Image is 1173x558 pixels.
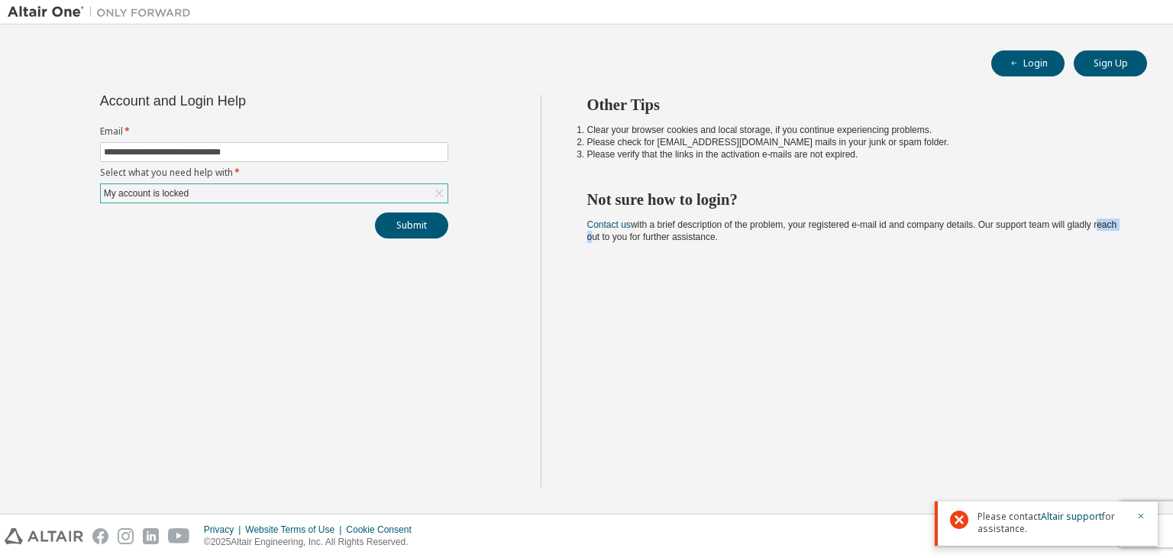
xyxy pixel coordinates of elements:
[1041,510,1102,523] a: Altair support
[100,125,448,138] label: Email
[204,524,245,536] div: Privacy
[587,136,1120,148] li: Please check for [EMAIL_ADDRESS][DOMAIN_NAME] mails in your junk or spam folder.
[1074,50,1147,76] button: Sign Up
[168,528,190,544] img: youtube.svg
[587,219,631,230] a: Contact us
[204,536,421,549] p: © 2025 Altair Engineering, Inc. All Rights Reserved.
[587,219,1117,242] span: with a brief description of the problem, your registered e-mail id and company details. Our suppo...
[118,528,134,544] img: instagram.svg
[100,167,448,179] label: Select what you need help with
[346,524,420,536] div: Cookie Consent
[375,212,448,238] button: Submit
[5,528,83,544] img: altair_logo.svg
[587,124,1120,136] li: Clear your browser cookies and local storage, if you continue experiencing problems.
[100,95,379,107] div: Account and Login Help
[587,190,1120,209] h2: Not sure how to login?
[8,5,199,20] img: Altair One
[991,50,1065,76] button: Login
[245,524,346,536] div: Website Terms of Use
[587,148,1120,161] li: Please verify that the links in the activation e-mails are not expired.
[977,511,1127,535] span: Please contact for assistance.
[143,528,159,544] img: linkedin.svg
[92,528,108,544] img: facebook.svg
[587,95,1120,115] h2: Other Tips
[102,185,191,202] div: My account is locked
[101,184,448,203] div: My account is locked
